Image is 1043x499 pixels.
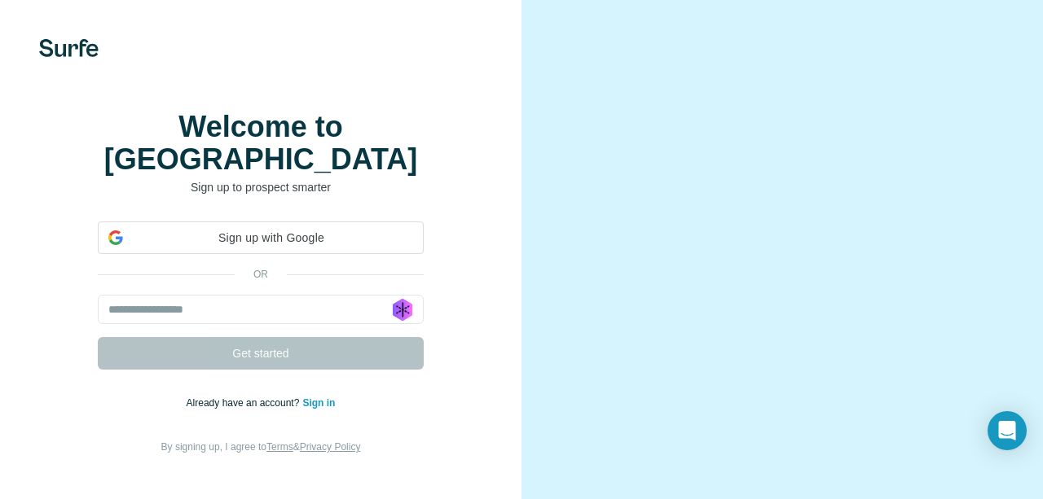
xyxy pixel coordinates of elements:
h1: Welcome to [GEOGRAPHIC_DATA] [98,111,424,176]
span: By signing up, I agree to & [161,441,361,453]
a: Sign in [302,397,335,409]
a: Privacy Policy [300,441,361,453]
span: Sign up with Google [130,230,413,247]
img: Surfe's logo [39,39,99,57]
div: Sign up with Google [98,221,424,254]
span: Already have an account? [187,397,303,409]
p: or [235,267,287,282]
a: Terms [266,441,293,453]
p: Sign up to prospect smarter [98,179,424,195]
div: Open Intercom Messenger [988,411,1027,450]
